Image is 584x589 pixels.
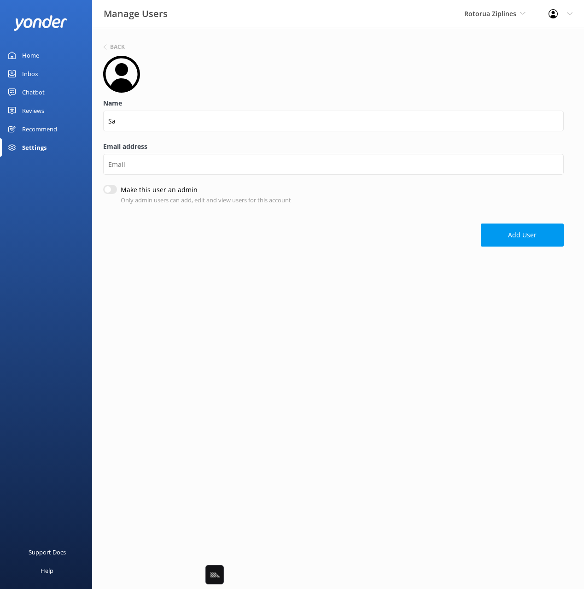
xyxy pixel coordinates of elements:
input: Name [103,111,564,131]
div: Inbox [22,65,38,83]
div: Support Docs [29,543,66,561]
button: Back [103,44,125,50]
div: Recommend [22,120,57,138]
h3: Manage Users [104,6,168,21]
div: Settings [22,138,47,157]
div: Reviews [22,101,44,120]
p: Only admin users can add, edit and view users for this account [121,195,291,205]
button: Add User [481,224,564,247]
span: Rotorua Ziplines [464,9,516,18]
div: Help [41,561,53,580]
h6: Back [110,44,125,50]
label: Make this user an admin [121,185,286,195]
div: Chatbot [22,83,45,101]
label: Email address [103,141,564,152]
input: Email [103,154,564,175]
label: Name [103,98,564,108]
div: Home [22,46,39,65]
img: yonder-white-logo.png [14,15,67,30]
